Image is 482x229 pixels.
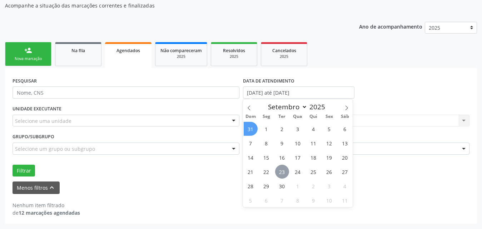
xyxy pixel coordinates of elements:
span: Setembro 30, 2025 [275,179,289,193]
input: Year [307,102,331,111]
label: Grupo/Subgrupo [13,131,54,143]
span: Qui [305,114,321,119]
span: Setembro 25, 2025 [307,165,320,179]
span: Setembro 5, 2025 [322,122,336,136]
span: Outubro 9, 2025 [307,193,320,207]
span: Outubro 4, 2025 [338,179,352,193]
input: Nome, CNS [13,86,239,99]
span: Sáb [337,114,353,119]
span: Setembro 14, 2025 [244,150,258,164]
span: Outubro 11, 2025 [338,193,352,207]
span: Outubro 1, 2025 [291,179,305,193]
span: Setembro 21, 2025 [244,165,258,179]
span: Resolvidos [223,48,245,54]
span: Setembro 7, 2025 [244,136,258,150]
span: Setembro 11, 2025 [307,136,320,150]
span: Outubro 10, 2025 [322,193,336,207]
span: Selecione um grupo ou subgrupo [15,145,95,153]
span: Outubro 8, 2025 [291,193,305,207]
i: keyboard_arrow_up [48,184,56,191]
span: Setembro 29, 2025 [259,179,273,193]
span: Setembro 8, 2025 [259,136,273,150]
span: Setembro 10, 2025 [291,136,305,150]
input: Selecione um intervalo [243,86,354,99]
span: Agendados [116,48,140,54]
span: Outubro 7, 2025 [275,193,289,207]
div: person_add [24,46,32,54]
span: Sex [321,114,337,119]
strong: 12 marcações agendadas [19,209,80,216]
span: Setembro 20, 2025 [338,150,352,164]
select: Month [265,102,308,112]
button: Filtrar [13,165,35,177]
div: 2025 [216,54,252,59]
span: Dom [243,114,259,119]
span: Setembro 2, 2025 [275,122,289,136]
label: UNIDADE EXECUTANTE [13,104,61,115]
span: Setembro 6, 2025 [338,122,352,136]
p: Ano de acompanhamento [359,22,422,31]
label: PESQUISAR [13,75,37,86]
label: DATA DE ATENDIMENTO [243,75,294,86]
span: Outubro 5, 2025 [244,193,258,207]
button: Menos filtroskeyboard_arrow_up [13,181,60,194]
span: Não compareceram [160,48,202,54]
span: Setembro 4, 2025 [307,122,320,136]
span: Setembro 9, 2025 [275,136,289,150]
span: Setembro 23, 2025 [275,165,289,179]
span: Setembro 19, 2025 [322,150,336,164]
div: Nenhum item filtrado [13,201,80,209]
div: de [13,209,80,216]
div: Nova marcação [10,56,46,61]
span: Outubro 3, 2025 [322,179,336,193]
span: Setembro 27, 2025 [338,165,352,179]
span: Setembro 13, 2025 [338,136,352,150]
span: Setembro 16, 2025 [275,150,289,164]
span: Setembro 1, 2025 [259,122,273,136]
span: Ter [274,114,290,119]
span: Outubro 2, 2025 [307,179,320,193]
span: Setembro 3, 2025 [291,122,305,136]
div: 2025 [266,54,302,59]
span: Setembro 12, 2025 [322,136,336,150]
span: Setembro 18, 2025 [307,150,320,164]
span: Setembro 28, 2025 [244,179,258,193]
div: 2025 [160,54,202,59]
span: Seg [258,114,274,119]
span: Selecione uma unidade [15,117,71,125]
span: Setembro 22, 2025 [259,165,273,179]
span: Setembro 15, 2025 [259,150,273,164]
span: Qua [290,114,305,119]
span: Na fila [71,48,85,54]
span: Setembro 26, 2025 [322,165,336,179]
span: Setembro 24, 2025 [291,165,305,179]
span: Outubro 6, 2025 [259,193,273,207]
span: Agosto 31, 2025 [244,122,258,136]
span: Setembro 17, 2025 [291,150,305,164]
span: Cancelados [272,48,296,54]
p: Acompanhe a situação das marcações correntes e finalizadas [5,2,336,9]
